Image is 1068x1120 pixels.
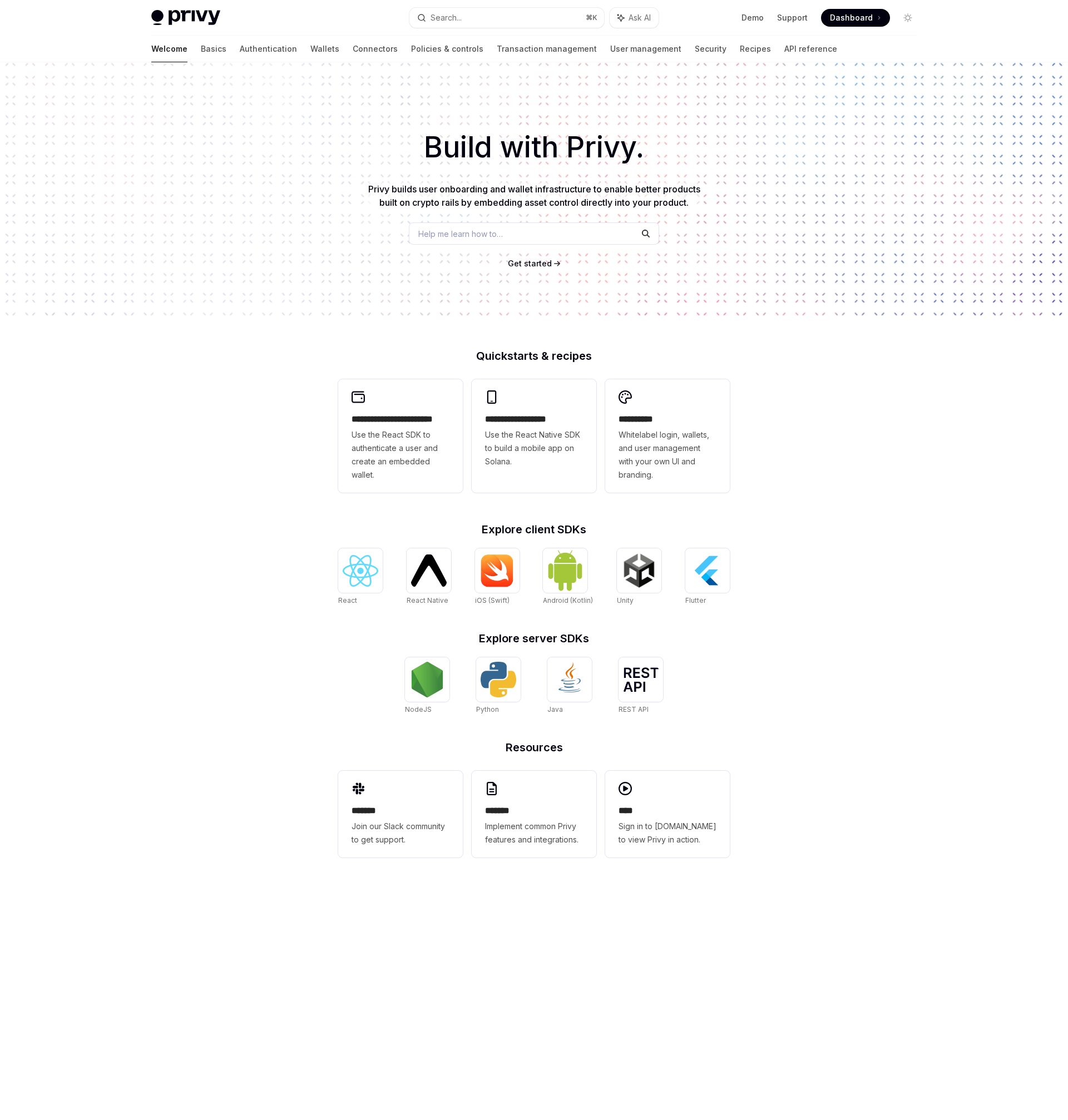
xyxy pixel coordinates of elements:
[552,662,587,697] img: Java
[543,596,593,604] span: Android (Kotlin)
[619,428,716,482] span: Whitelabel login, wallets, and user management with your own UI and branding.
[685,596,706,604] span: Flutter
[338,742,730,753] h2: Resources
[240,36,297,62] a: Authentication
[610,36,681,62] a: User management
[481,662,516,697] img: Python
[475,548,520,606] a: iOS (Swift)iOS (Swift)
[741,12,764,23] a: Demo
[685,548,730,606] a: FlutterFlutter
[151,10,220,26] img: light logo
[472,379,596,493] a: **** **** **** ***Use the React Native SDK to build a mobile app on Solana.
[619,820,716,846] span: Sign in to [DOMAIN_NAME] to view Privy in action.
[338,548,383,606] a: ReactReact
[343,555,378,587] img: React
[479,554,515,587] img: iOS (Swift)
[623,667,659,692] img: REST API
[338,771,463,858] a: **** **Join our Slack community to get support.
[368,184,700,208] span: Privy builds user onboarding and wallet infrastructure to enable better products built on crypto ...
[830,12,873,23] span: Dashboard
[619,705,649,713] span: REST API
[508,259,552,268] span: Get started
[617,548,661,606] a: UnityUnity
[418,228,503,240] span: Help me learn how to…
[777,12,808,23] a: Support
[353,36,398,62] a: Connectors
[605,379,730,493] a: **** *****Whitelabel login, wallets, and user management with your own UI and branding.
[411,36,483,62] a: Policies & controls
[543,548,593,606] a: Android (Kotlin)Android (Kotlin)
[405,657,449,715] a: NodeJSNodeJS
[497,36,597,62] a: Transaction management
[338,350,730,361] h2: Quickstarts & recipes
[485,428,583,468] span: Use the React Native SDK to build a mobile app on Solana.
[411,554,447,586] img: React Native
[352,820,449,846] span: Join our Slack community to get support.
[151,36,187,62] a: Welcome
[899,9,917,27] button: Toggle dark mode
[485,820,583,846] span: Implement common Privy features and integrations.
[407,596,448,604] span: React Native
[407,548,451,606] a: React NativeReact Native
[310,36,339,62] a: Wallets
[338,524,730,535] h2: Explore client SDKs
[740,36,771,62] a: Recipes
[476,657,521,715] a: PythonPython
[690,553,725,588] img: Flutter
[547,549,583,591] img: Android (Kotlin)
[617,596,634,604] span: Unity
[619,657,663,715] a: REST APIREST API
[338,633,730,644] h2: Explore server SDKs
[695,36,726,62] a: Security
[476,705,499,713] span: Python
[472,771,596,858] a: **** **Implement common Privy features and integrations.
[547,705,563,713] span: Java
[338,596,357,604] span: React
[201,36,226,62] a: Basics
[409,8,604,28] button: Search...⌘K
[352,428,449,482] span: Use the React SDK to authenticate a user and create an embedded wallet.
[621,553,657,588] img: Unity
[508,258,552,269] a: Get started
[547,657,592,715] a: JavaJava
[431,11,462,24] div: Search...
[409,662,445,697] img: NodeJS
[18,126,1050,169] h1: Build with Privy.
[629,12,651,23] span: Ask AI
[784,36,837,62] a: API reference
[586,13,597,22] span: ⌘ K
[821,9,890,27] a: Dashboard
[475,596,510,604] span: iOS (Swift)
[405,705,432,713] span: NodeJS
[610,8,659,28] button: Ask AI
[605,771,730,858] a: ****Sign in to [DOMAIN_NAME] to view Privy in action.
